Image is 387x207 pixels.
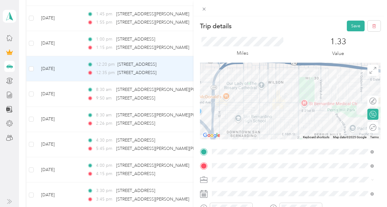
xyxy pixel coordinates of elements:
a: Open this area in Google Maps (opens a new window) [201,131,222,139]
img: Google [201,131,222,139]
span: Map data ©2025 Google [333,135,366,139]
p: 1.33 [330,37,346,47]
iframe: Everlance-gr Chat Button Frame [353,173,387,207]
a: Terms (opens in new tab) [370,135,379,139]
button: Keyboard shortcuts [303,135,329,139]
button: Save [347,21,365,31]
p: Miles [237,49,248,57]
p: Value [332,50,344,57]
p: Trip details [200,22,232,30]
